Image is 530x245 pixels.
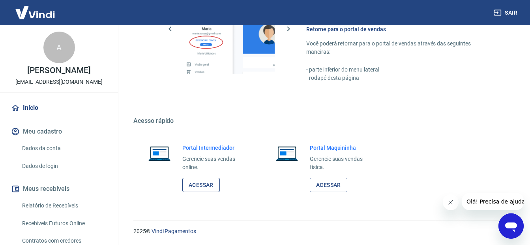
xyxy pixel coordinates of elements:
p: - parte inferior do menu lateral [306,66,492,74]
h6: Portal Maquininha [310,144,374,152]
p: [EMAIL_ADDRESS][DOMAIN_NAME] [15,78,103,86]
a: Recebíveis Futuros Online [19,215,109,232]
p: Gerencie suas vendas física. [310,155,374,171]
button: Sair [492,6,521,20]
img: Vindi [9,0,61,24]
p: Gerencie suas vendas online. [182,155,247,171]
a: Acessar [310,178,347,192]
a: Acessar [182,178,220,192]
h6: Portal Intermediador [182,144,247,152]
h5: Acesso rápido [133,117,511,125]
a: Dados da conta [19,140,109,156]
span: Olá! Precisa de ajuda? [5,6,66,12]
iframe: Message from company [462,193,524,210]
a: Início [9,99,109,117]
iframe: Close message [443,194,459,210]
iframe: Button to launch messaging window [498,213,524,239]
img: Imagem de um notebook aberto [270,144,303,163]
a: Relatório de Recebíveis [19,198,109,214]
p: 2025 © [133,227,511,236]
button: Meu cadastro [9,123,109,140]
p: Você poderá retornar para o portal de vendas através das seguintes maneiras: [306,40,492,56]
button: Meus recebíveis [9,180,109,198]
a: Dados de login [19,158,109,174]
div: A [43,32,75,63]
p: - rodapé desta página [306,74,492,82]
img: Imagem de um notebook aberto [143,144,176,163]
a: Vindi Pagamentos [152,228,196,234]
h6: Retorne para o portal de vendas [306,25,492,33]
p: [PERSON_NAME] [27,66,90,75]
